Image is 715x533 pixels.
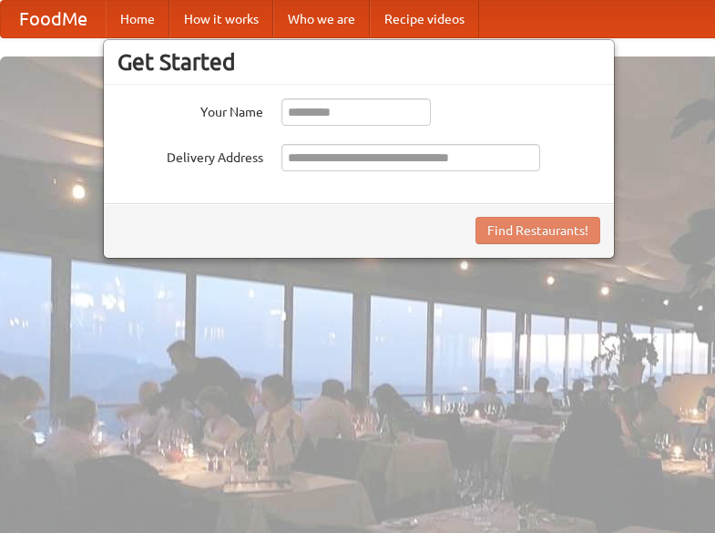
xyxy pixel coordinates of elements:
[117,98,263,121] label: Your Name
[1,1,106,37] a: FoodMe
[106,1,169,37] a: Home
[117,144,263,167] label: Delivery Address
[273,1,370,37] a: Who we are
[370,1,479,37] a: Recipe videos
[475,217,600,244] button: Find Restaurants!
[169,1,273,37] a: How it works
[117,48,600,76] h3: Get Started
